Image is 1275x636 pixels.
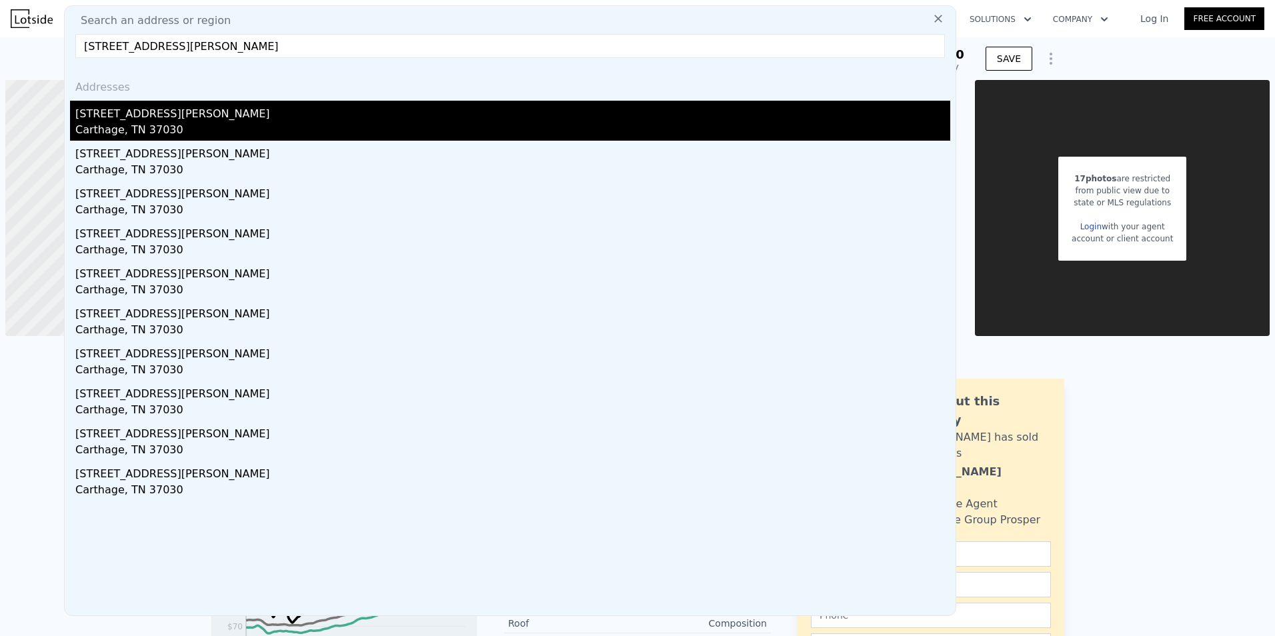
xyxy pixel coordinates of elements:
div: account or client account [1072,233,1173,245]
div: [STREET_ADDRESS][PERSON_NAME] [75,141,950,162]
div: [STREET_ADDRESS][PERSON_NAME] [75,261,950,282]
div: [STREET_ADDRESS][PERSON_NAME] [75,301,950,322]
div: [STREET_ADDRESS][PERSON_NAME] [75,221,950,242]
div: Carthage, TN 37030 [75,202,950,221]
div: Carthage, TN 37030 [75,242,950,261]
span: Search an address or region [70,13,231,29]
div: Addresses [70,69,950,101]
div: [STREET_ADDRESS][PERSON_NAME] [75,421,950,442]
div: [PERSON_NAME] has sold 129 homes [902,429,1051,461]
button: Solutions [959,7,1042,31]
div: Ask about this property [902,392,1051,429]
span: with your agent [1102,222,1165,231]
div: [STREET_ADDRESS][PERSON_NAME] [75,381,950,402]
div: Roof [508,617,637,630]
div: Carthage, TN 37030 [75,402,950,421]
div: Carthage, TN 37030 [75,362,950,381]
div: [STREET_ADDRESS][PERSON_NAME] [75,461,950,482]
div: from public view due to [1072,185,1173,197]
div: Realty One Group Prosper [902,512,1040,528]
a: Login [1080,222,1102,231]
div: [STREET_ADDRESS][PERSON_NAME] [75,181,950,202]
input: Enter an address, city, region, neighborhood or zip code [75,34,945,58]
div: [STREET_ADDRESS][PERSON_NAME] [75,341,950,362]
div: [STREET_ADDRESS][PERSON_NAME] [75,101,950,122]
button: SAVE [986,47,1032,71]
div: Composition [637,617,767,630]
div: Carthage, TN 37030 [75,162,950,181]
div: Carthage, TN 37030 [75,282,950,301]
img: Lotside [11,9,53,28]
div: [PERSON_NAME] Narayan [902,464,1051,496]
a: Log In [1124,12,1184,25]
button: Company [1042,7,1119,31]
tspan: $70 [227,622,243,631]
button: Show Options [1038,45,1064,72]
div: are restricted [1072,173,1173,185]
div: Carthage, TN 37030 [75,322,950,341]
a: Free Account [1184,7,1264,30]
div: Carthage, TN 37030 [75,442,950,461]
div: state or MLS regulations [1072,197,1173,209]
div: Carthage, TN 37030 [75,122,950,141]
div: Carthage, TN 37030 [75,482,950,501]
span: 17 photos [1074,174,1116,183]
